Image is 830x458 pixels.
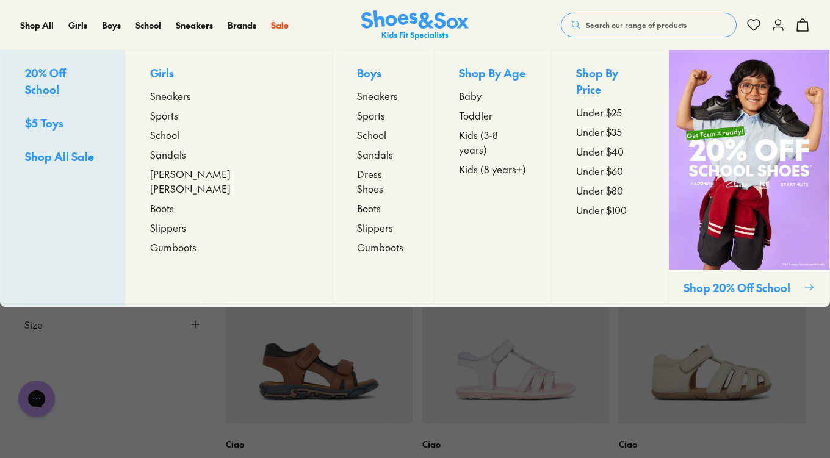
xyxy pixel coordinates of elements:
[576,105,644,120] a: Under $25
[422,237,609,423] a: Exclusive
[102,19,121,31] span: Boys
[150,240,308,254] a: Gumboots
[150,127,308,142] a: School
[357,201,410,215] a: Boots
[25,149,94,164] span: Shop All Sale
[459,88,482,103] span: Baby
[150,108,308,123] a: Sports
[357,220,410,235] a: Slippers
[357,108,410,123] a: Sports
[150,240,197,254] span: Gumboots
[668,50,829,306] a: Shop 20% Off School
[25,115,101,134] a: $5 Toys
[459,162,526,176] span: Kids (8 years+)
[226,237,413,423] a: Exclusive
[357,240,403,254] span: Gumboots
[150,65,308,84] p: Girls
[576,202,644,217] a: Under $100
[271,19,289,31] span: Sale
[576,183,644,198] a: Under $80
[150,127,179,142] span: School
[357,88,398,103] span: Sneakers
[68,19,87,31] span: Girls
[619,237,806,423] a: Exclusive
[150,88,308,103] a: Sneakers
[459,162,527,176] a: Kids (8 years+)
[150,201,308,215] a: Boots
[357,65,410,84] p: Boys
[20,19,54,31] span: Shop All
[150,147,308,162] a: Sandals
[561,13,737,37] button: Search our range of products
[135,19,161,31] span: School
[357,166,410,196] a: Dress Shoes
[459,65,527,84] p: Shop By Age
[20,19,54,32] a: Shop All
[150,88,191,103] span: Sneakers
[586,20,687,30] span: Search our range of products
[150,220,308,235] a: Slippers
[25,65,66,97] span: 20% Off School
[150,220,186,235] span: Slippers
[228,19,256,31] span: Brands
[24,317,43,332] span: Size
[576,144,624,159] span: Under $40
[576,202,627,217] span: Under $100
[228,19,256,32] a: Brands
[357,147,393,162] span: Sandals
[576,144,644,159] a: Under $40
[459,88,527,103] a: Baby
[357,127,386,142] span: School
[25,65,101,100] a: 20% Off School
[25,148,101,167] a: Shop All Sale
[459,108,493,123] span: Toddler
[176,19,213,32] a: Sneakers
[576,163,644,178] a: Under $60
[68,19,87,32] a: Girls
[357,88,410,103] a: Sneakers
[150,166,308,196] a: [PERSON_NAME] [PERSON_NAME]
[576,124,622,139] span: Under $35
[150,147,186,162] span: Sandals
[357,220,393,235] span: Slippers
[422,438,609,451] p: Ciao
[135,19,161,32] a: School
[357,201,381,215] span: Boots
[150,108,178,123] span: Sports
[576,65,644,100] p: Shop By Price
[669,50,829,270] img: SCHOOLPROMO_COLLECTION.png
[576,163,623,178] span: Under $60
[226,438,413,451] p: Ciao
[357,147,410,162] a: Sandals
[361,10,469,40] a: Shoes & Sox
[25,115,63,131] span: $5 Toys
[176,19,213,31] span: Sneakers
[12,376,61,421] iframe: Gorgias live chat messenger
[684,279,799,296] p: Shop 20% Off School
[357,108,385,123] span: Sports
[357,127,410,142] a: School
[150,201,174,215] span: Boots
[361,10,469,40] img: SNS_Logo_Responsive.svg
[459,127,527,157] a: Kids (3-8 years)
[619,438,806,451] p: Ciao
[576,105,622,120] span: Under $25
[102,19,121,32] a: Boys
[576,183,623,198] span: Under $80
[24,307,201,342] button: Size
[576,124,644,139] a: Under $35
[459,108,527,123] a: Toddler
[271,19,289,32] a: Sale
[357,240,410,254] a: Gumboots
